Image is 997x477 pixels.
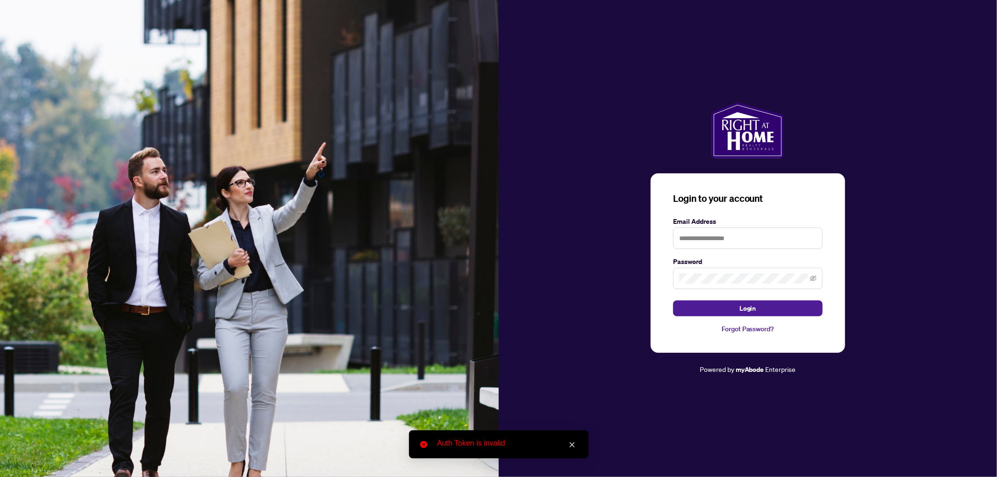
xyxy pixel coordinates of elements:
[567,440,577,450] a: Close
[673,324,823,334] a: Forgot Password?
[810,275,817,282] span: eye-invisible
[673,192,823,205] h3: Login to your account
[569,441,575,448] span: close
[739,301,756,316] span: Login
[437,438,577,449] div: Auth Token is invalid
[736,364,764,375] a: myAbode
[673,216,823,227] label: Email Address
[700,365,734,373] span: Powered by
[420,441,427,448] span: close-circle
[711,102,784,158] img: ma-logo
[766,365,796,373] span: Enterprise
[673,300,823,316] button: Login
[673,256,823,267] label: Password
